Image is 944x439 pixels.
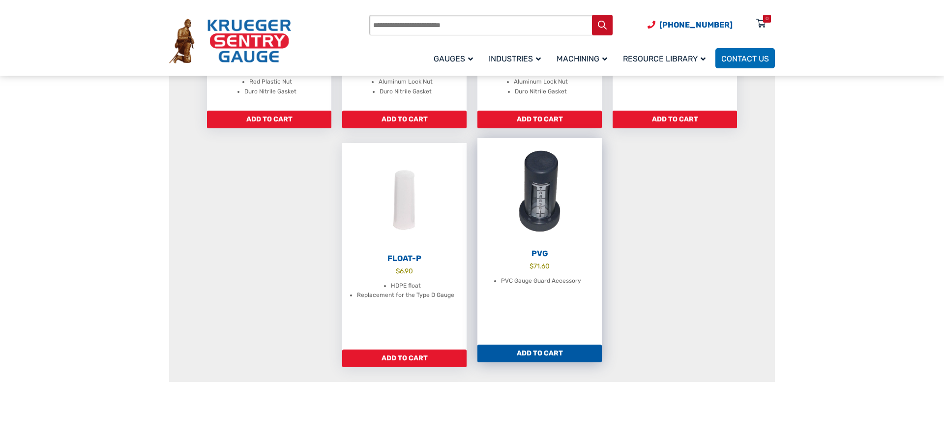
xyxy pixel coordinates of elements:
[483,47,551,70] a: Industries
[617,47,715,70] a: Resource Library
[648,19,733,31] a: Phone Number (920) 434-8860
[342,254,467,263] h2: Float-P
[721,54,769,63] span: Contact Us
[342,143,467,251] img: Float-P
[551,47,617,70] a: Machining
[557,54,607,63] span: Machining
[379,77,433,87] li: Aluminum Lock Nut
[342,143,467,350] a: Float-P $6.90 HDPE float Replacement for the Type D Gauge
[428,47,483,70] a: Gauges
[342,111,467,128] a: Add to cart: “DGALN-Kit”
[530,262,550,270] bdi: 71.60
[514,77,568,87] li: Aluminum Lock Nut
[244,87,296,97] li: Duro Nitrile Gasket
[342,350,467,367] a: Add to cart: “Float-P”
[477,111,602,128] a: Add to cart: “DSG-Kit”
[613,111,737,128] a: Add to cart: “Float-N”
[477,249,602,259] h2: PVG
[766,15,768,23] div: 0
[434,54,473,63] span: Gauges
[477,138,602,345] a: PVG $71.60 PVC Gauge Guard Accessory
[623,54,706,63] span: Resource Library
[396,267,413,275] bdi: 6.90
[501,276,581,286] li: PVC Gauge Guard Accessory
[396,267,400,275] span: $
[715,48,775,68] a: Contact Us
[357,291,454,300] li: Replacement for the Type D Gauge
[207,111,331,128] a: Add to cart: “DG-Kit”
[249,77,292,87] li: Red Plastic Nut
[489,54,541,63] span: Industries
[477,138,602,246] img: PVG
[169,19,291,64] img: Krueger Sentry Gauge
[530,262,533,270] span: $
[659,20,733,29] span: [PHONE_NUMBER]
[515,87,567,97] li: Duro Nitrile Gasket
[380,87,432,97] li: Duro Nitrile Gasket
[391,281,421,291] li: HDPE float
[477,345,602,362] a: Add to cart: “PVG”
